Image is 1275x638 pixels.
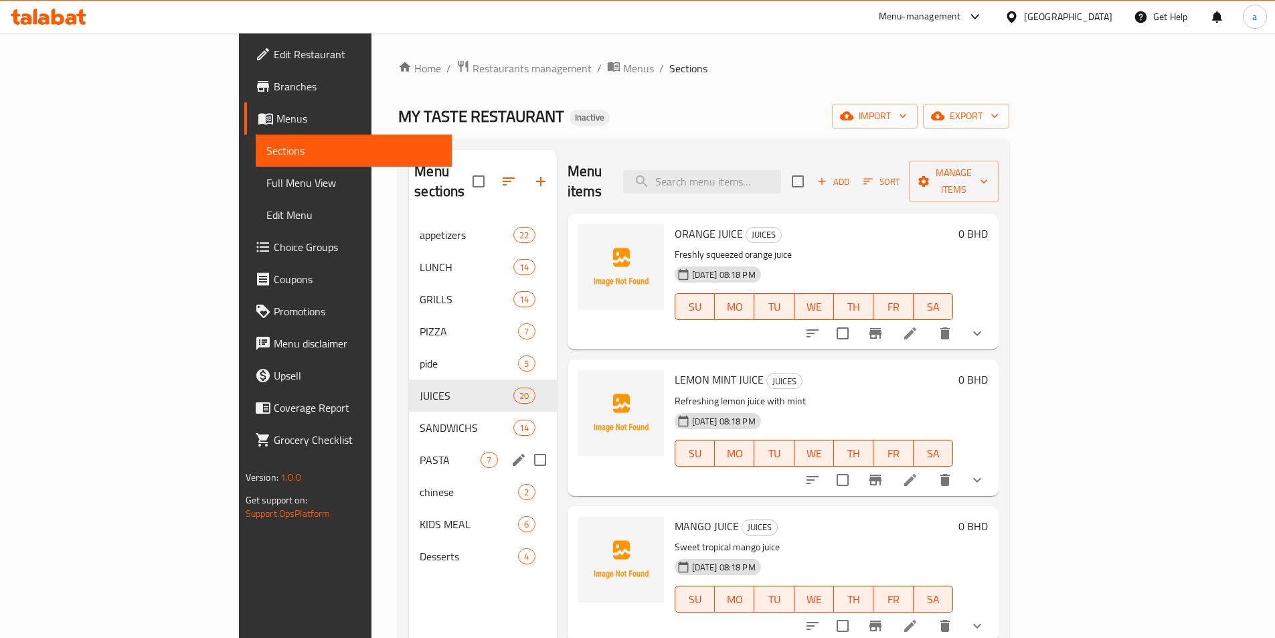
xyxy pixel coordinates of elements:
[420,323,518,339] span: PIZZA
[914,293,953,320] button: SA
[519,357,534,370] span: 5
[961,464,993,496] button: show more
[409,214,556,578] nav: Menu sections
[274,239,441,255] span: Choice Groups
[256,199,452,231] a: Edit Menu
[513,388,535,404] div: items
[274,78,441,94] span: Branches
[420,388,513,404] span: JUICES
[244,360,452,392] a: Upsell
[873,293,913,320] button: FR
[514,229,534,242] span: 22
[681,590,709,609] span: SU
[839,590,868,609] span: TH
[675,224,743,244] span: ORANGE JUICE
[274,432,441,448] span: Grocery Checklist
[754,586,794,613] button: TU
[843,108,907,125] span: import
[675,539,954,556] p: Sweet tropical mango juice
[244,263,452,295] a: Coupons
[715,440,754,467] button: MO
[794,586,834,613] button: WE
[767,374,802,389] span: JUICES
[409,444,556,476] div: PASTA7edit
[420,420,513,436] span: SANDWICHS
[409,315,556,347] div: PIZZA7
[519,486,534,499] span: 2
[720,297,749,317] span: MO
[570,110,610,126] div: Inactive
[398,101,564,131] span: MY TASTE RESTAURANT
[246,469,278,486] span: Version:
[675,246,954,263] p: Freshly squeezed orange juice
[929,464,961,496] button: delete
[829,319,857,347] span: Select to update
[675,516,739,536] span: MANGO JUICE
[961,317,993,349] button: show more
[760,590,788,609] span: TU
[879,9,961,25] div: Menu-management
[481,454,497,467] span: 7
[720,444,749,463] span: MO
[244,295,452,327] a: Promotions
[873,440,913,467] button: FR
[456,60,592,77] a: Restaurants management
[839,444,868,463] span: TH
[669,60,707,76] span: Sections
[266,207,441,223] span: Edit Menu
[958,517,988,536] h6: 0 BHD
[834,293,873,320] button: TH
[514,422,534,434] span: 14
[760,297,788,317] span: TU
[839,297,868,317] span: TH
[923,104,1009,129] button: export
[902,325,918,341] a: Edit menu item
[518,323,535,339] div: items
[623,170,781,193] input: search
[914,586,953,613] button: SA
[513,291,535,307] div: items
[794,440,834,467] button: WE
[832,104,918,129] button: import
[659,60,664,76] li: /
[879,297,908,317] span: FR
[1024,9,1112,24] div: [GEOGRAPHIC_DATA]
[720,590,749,609] span: MO
[742,520,778,536] div: JUICES
[812,171,855,192] span: Add item
[796,317,829,349] button: sort-choices
[509,450,529,470] button: edit
[513,227,535,243] div: items
[513,259,535,275] div: items
[420,291,513,307] span: GRILLS
[274,271,441,287] span: Coupons
[568,161,608,202] h2: Menu items
[464,167,493,195] span: Select all sections
[746,227,782,243] div: JUICES
[420,452,481,468] div: PASTA
[812,171,855,192] button: Add
[929,317,961,349] button: delete
[578,517,664,603] img: MANGO JUICE
[1252,9,1257,24] span: a
[409,283,556,315] div: GRILLS14
[518,355,535,372] div: items
[409,219,556,251] div: appetizers22
[760,444,788,463] span: TU
[958,224,988,243] h6: 0 BHD
[578,224,664,310] img: ORANGE JUICE
[715,586,754,613] button: MO
[409,347,556,380] div: pide5
[834,440,873,467] button: TH
[570,112,610,123] span: Inactive
[796,464,829,496] button: sort-choices
[742,520,777,535] span: JUICES
[687,415,761,428] span: [DATE] 08:18 PM
[513,420,535,436] div: items
[519,325,534,338] span: 7
[675,293,715,320] button: SU
[514,293,534,306] span: 14
[746,227,781,242] span: JUICES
